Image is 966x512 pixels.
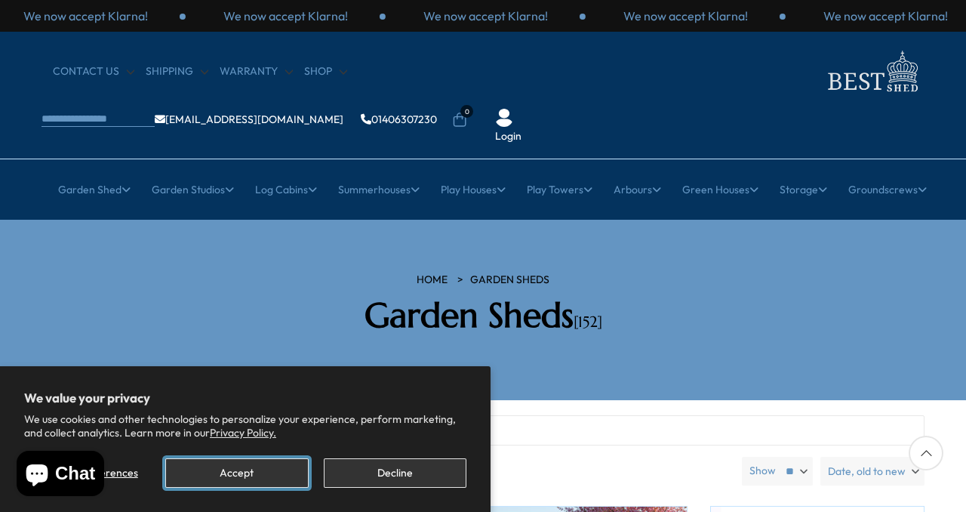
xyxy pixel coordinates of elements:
a: HOME [417,273,448,288]
a: Groundscrews [848,171,927,208]
label: Date, old to new [820,457,924,486]
a: Warranty [220,64,293,79]
a: 01406307230 [361,114,437,125]
p: We now accept Klarna! [23,8,148,24]
a: Arbours [614,171,661,208]
a: CONTACT US [53,64,134,79]
p: We now accept Klarna! [623,8,748,24]
span: 0 [460,105,473,118]
h2: We value your privacy [24,390,466,406]
p: We now accept Klarna! [423,8,548,24]
a: Summerhouses [338,171,420,208]
p: We now accept Klarna! [823,8,948,24]
a: Play Towers [527,171,592,208]
a: Garden Studios [152,171,234,208]
div: 1 / 3 [186,8,386,24]
p: We now accept Klarna! [223,8,348,24]
inbox-online-store-chat: Shopify online store chat [12,451,109,500]
a: Garden Shed [58,171,131,208]
label: Show [749,464,776,479]
a: [EMAIL_ADDRESS][DOMAIN_NAME] [155,114,343,125]
a: Garden Sheds [470,273,549,288]
a: Play Houses [441,171,506,208]
a: Storage [780,171,827,208]
span: [152] [574,313,602,332]
a: Login [495,129,521,144]
button: Decline [324,458,466,488]
div: 2 / 3 [386,8,586,24]
span: Date, old to new [828,457,906,486]
a: Shop [304,64,347,79]
h2: Garden Sheds [268,295,698,336]
div: 3 / 3 [586,8,786,24]
a: Shipping [146,64,208,79]
a: 0 [452,113,467,128]
a: Privacy Policy. [210,426,276,440]
a: Log Cabins [255,171,317,208]
p: We use cookies and other technologies to personalize your experience, perform marketing, and coll... [24,412,466,440]
a: Green Houses [682,171,758,208]
button: Accept [165,458,308,488]
img: logo [819,47,924,96]
input: Search products [237,415,924,446]
img: User Icon [495,109,513,127]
